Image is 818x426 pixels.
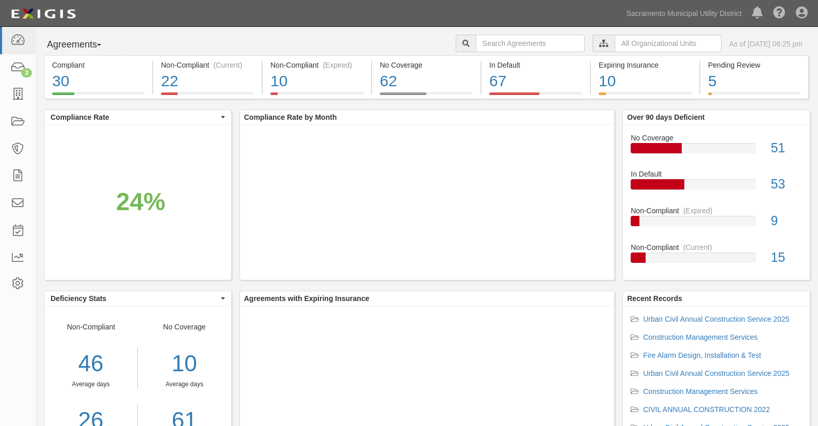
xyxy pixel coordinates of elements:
[599,60,692,70] div: Expiring Insurance
[161,70,254,92] div: 22
[683,242,712,253] div: (Current)
[52,70,145,92] div: 30
[44,35,121,55] button: Agreements
[270,60,363,70] div: Non-Compliant (Expired)
[729,39,803,49] div: As of [DATE] 06:25 pm
[591,92,699,101] a: Expiring Insurance10
[44,92,152,101] a: Compliant30
[44,110,231,124] button: Compliance Rate
[213,60,242,70] div: (Current)
[146,348,223,380] div: 10
[270,70,363,92] div: 10
[615,35,721,52] input: All Organizational Units
[763,175,810,194] div: 53
[623,133,810,143] div: No Coverage
[763,212,810,230] div: 9
[627,294,682,303] b: Recent Records
[244,113,337,121] b: Compliance Rate by Month
[643,315,789,323] a: Urban Civil Annual Construction Service 2025
[623,242,810,253] div: Non-Compliant
[476,35,585,52] input: Search Agreements
[631,133,802,169] a: No Coverage51
[146,380,223,389] div: Average days
[643,405,770,414] a: CIVIL ANNUAL CONSTRUCTION 2022
[631,206,802,242] a: Non-Compliant(Expired)9
[643,351,761,359] a: Fire Alarm Design, Installation & Test
[773,7,785,20] i: Help Center - Complianz
[708,60,800,70] div: Pending Review
[263,92,371,101] a: Non-Compliant(Expired)10
[21,68,32,77] div: 3
[763,248,810,267] div: 15
[683,206,713,216] div: (Expired)
[700,92,809,101] a: Pending Review5
[708,70,800,92] div: 5
[161,60,254,70] div: Non-Compliant (Current)
[621,3,747,24] a: Sacramento Municipal Utility District
[372,92,480,101] a: No Coverage62
[623,206,810,216] div: Non-Compliant
[380,60,473,70] div: No Coverage
[44,291,231,306] button: Deficiency Stats
[482,92,590,101] a: In Default67
[763,139,810,157] div: 51
[116,184,165,219] div: 24%
[51,293,218,304] span: Deficiency Stats
[631,169,802,206] a: In Default53
[489,60,582,70] div: In Default
[44,348,137,380] div: 46
[643,369,789,377] a: Urban Civil Annual Construction Service 2025
[51,112,218,122] span: Compliance Rate
[8,5,79,23] img: logo-5460c22ac91f19d4615b14bd174203de0afe785f0fc80cf4dbbc73dc1793850b.png
[52,60,145,70] div: Compliant
[627,113,704,121] b: Over 90 days Deficient
[643,333,758,341] a: Construction Management Services
[623,169,810,179] div: In Default
[643,387,758,396] a: Construction Management Services
[631,242,802,271] a: Non-Compliant(Current)15
[380,70,473,92] div: 62
[323,60,352,70] div: (Expired)
[489,70,582,92] div: 67
[244,294,370,303] b: Agreements with Expiring Insurance
[44,380,137,389] div: Average days
[599,70,692,92] div: 10
[153,92,262,101] a: Non-Compliant(Current)22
